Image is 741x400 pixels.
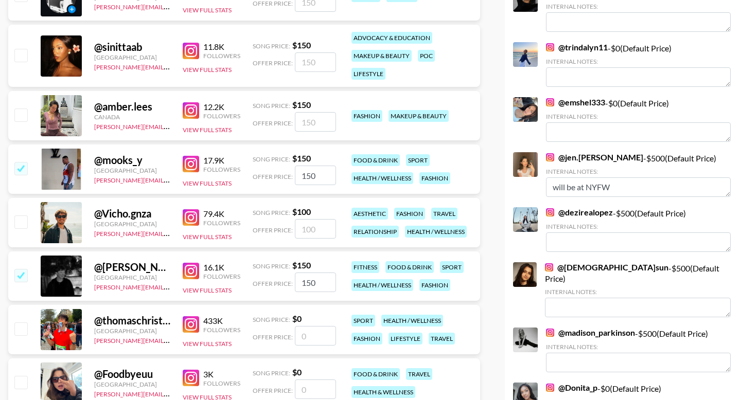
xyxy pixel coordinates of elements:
[203,166,240,173] div: Followers
[183,66,232,74] button: View Full Stats
[253,42,290,50] span: Song Price:
[203,369,240,379] div: 3K
[546,328,635,338] a: @madison_parkinson
[94,154,170,167] div: @ mooks_y
[203,52,240,60] div: Followers
[253,262,290,270] span: Song Price:
[253,316,290,323] span: Song Price:
[546,152,643,162] a: @jen.[PERSON_NAME]
[94,100,170,113] div: @ amber.lees
[253,369,290,377] span: Song Price:
[406,368,432,380] div: travel
[94,274,170,281] div: [GEOGRAPHIC_DATA]
[406,154,430,166] div: sport
[351,154,400,166] div: food & drink
[292,207,311,216] strong: $ 100
[546,177,731,197] textarea: will be at NYFW
[546,208,554,216] img: Instagram
[292,40,311,50] strong: $ 150
[203,209,240,219] div: 79.4K
[253,387,293,394] span: Offer Price:
[253,102,290,110] span: Song Price:
[351,68,385,80] div: lifestyle
[546,97,731,142] div: - $ 0 (Default Price)
[94,380,170,388] div: [GEOGRAPHIC_DATA]
[546,329,554,337] img: Instagram
[94,388,246,398] a: [PERSON_NAME][EMAIL_ADDRESS][DOMAIN_NAME]
[253,119,293,127] span: Offer Price:
[203,272,240,280] div: Followers
[183,126,232,134] button: View Full Stats
[183,6,232,14] button: View Full Stats
[203,379,240,387] div: Followers
[381,315,443,326] div: health / wellness
[351,315,375,326] div: sport
[405,226,467,238] div: health / wellness
[253,226,293,234] span: Offer Price:
[203,42,240,52] div: 11.8K
[295,112,336,132] input: 150
[429,333,455,344] div: travel
[203,155,240,166] div: 17.9K
[94,335,246,344] a: [PERSON_NAME][EMAIL_ADDRESS][DOMAIN_NAME]
[253,280,293,287] span: Offer Price:
[292,314,302,323] strong: $ 0
[351,368,400,380] div: food & drink
[94,174,246,184] a: [PERSON_NAME][EMAIL_ADDRESS][DOMAIN_NAME]
[351,208,388,220] div: aesthetic
[351,50,412,62] div: makeup & beauty
[203,326,240,334] div: Followers
[183,179,232,187] button: View Full Stats
[94,314,170,327] div: @ thomaschristiaenss
[351,226,399,238] div: relationship
[203,112,240,120] div: Followers
[546,168,731,175] div: Internal Notes:
[203,219,240,227] div: Followers
[253,59,293,67] span: Offer Price:
[94,207,170,220] div: @ Vicho.gnza
[419,279,450,291] div: fashion
[351,261,379,273] div: fitness
[418,50,435,62] div: poc
[351,110,382,122] div: fashion
[253,209,290,216] span: Song Price:
[94,41,170,53] div: @ sinittaab
[183,233,232,241] button: View Full Stats
[546,3,731,10] div: Internal Notes:
[183,102,199,119] img: Instagram
[295,326,336,346] input: 0
[183,316,199,333] img: Instagram
[183,156,199,172] img: Instagram
[292,100,311,110] strong: $ 150
[389,110,449,122] div: makeup & beauty
[546,43,554,51] img: Instagram
[183,286,232,294] button: View Full Stats
[183,263,199,279] img: Instagram
[351,172,413,184] div: health / wellness
[545,262,731,317] div: - $ 500 (Default Price)
[295,219,336,239] input: 100
[94,228,246,238] a: [PERSON_NAME][EMAIL_ADDRESS][DOMAIN_NAME]
[546,384,554,392] img: Instagram
[292,367,302,377] strong: $ 0
[440,261,464,273] div: sport
[385,261,434,273] div: food & drink
[295,379,336,399] input: 0
[253,173,293,180] span: Offer Price:
[546,383,597,393] a: @Donita_p
[545,262,668,272] a: @[DEMOGRAPHIC_DATA]sun
[295,272,336,292] input: 150
[183,370,199,386] img: Instagram
[292,260,311,270] strong: $ 150
[295,166,336,185] input: 150
[546,58,731,65] div: Internal Notes:
[546,207,613,217] a: @dezirealopez
[546,97,605,107] a: @emshel333
[253,155,290,163] span: Song Price:
[546,42,608,52] a: @trindalyn11
[94,261,170,274] div: @ [PERSON_NAME].jovenin
[546,153,554,161] img: Instagram
[94,53,170,61] div: [GEOGRAPHIC_DATA]
[545,263,553,271] img: Instagram
[94,327,170,335] div: [GEOGRAPHIC_DATA]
